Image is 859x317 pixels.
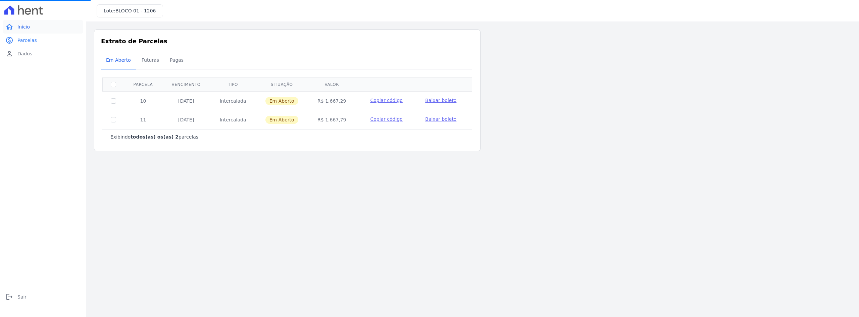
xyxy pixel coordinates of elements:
th: Tipo [210,77,255,91]
span: Copiar código [370,98,402,103]
a: personDados [3,47,83,60]
i: logout [5,293,13,301]
a: logoutSair [3,290,83,304]
span: Dados [17,50,32,57]
td: R$ 1.667,29 [308,91,356,110]
a: Em Aberto [101,52,136,69]
a: Baixar boleto [425,97,456,104]
i: paid [5,36,13,44]
b: todos(as) os(as) 2 [131,134,179,140]
th: Parcela [124,77,162,91]
span: Copiar código [370,116,402,122]
td: Intercalada [210,110,255,129]
a: Futuras [136,52,164,69]
span: Parcelas [17,37,37,44]
td: R$ 1.667,79 [308,110,356,129]
span: Futuras [138,53,163,67]
td: Intercalada [210,91,255,110]
td: 11 [124,110,162,129]
span: Sair [17,294,27,300]
h3: Lote: [104,7,156,14]
span: Início [17,23,30,30]
a: Pagas [164,52,189,69]
span: Baixar boleto [425,98,456,103]
span: Em Aberto [265,97,298,105]
th: Valor [308,77,356,91]
th: Vencimento [162,77,210,91]
span: Pagas [166,53,188,67]
a: homeInício [3,20,83,34]
span: Em Aberto [265,116,298,124]
td: [DATE] [162,91,210,110]
button: Copiar código [364,97,409,104]
td: 10 [124,91,162,110]
th: Situação [256,77,308,91]
i: home [5,23,13,31]
a: Baixar boleto [425,116,456,122]
button: Copiar código [364,116,409,122]
span: Em Aberto [102,53,135,67]
h3: Extrato de Parcelas [101,37,473,46]
span: BLOCO 01 - 1206 [115,8,156,13]
i: person [5,50,13,58]
td: [DATE] [162,110,210,129]
p: Exibindo parcelas [110,134,198,140]
a: paidParcelas [3,34,83,47]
